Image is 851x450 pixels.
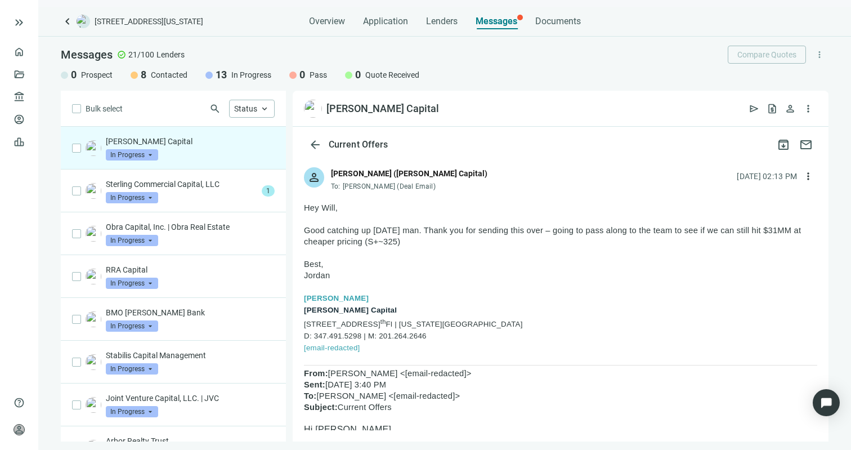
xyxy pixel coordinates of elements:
img: 68dc55fc-3bf2-43e1-ae9b-d8ca2df9717c [86,397,101,413]
span: Lenders [156,49,185,60]
span: help [14,397,25,408]
span: person [14,424,25,435]
span: In Progress [106,406,158,417]
img: cdd41f87-75b0-4347-a0a4-15f16bf32828.png [86,354,101,370]
p: RRA Capital [106,264,275,275]
span: In Progress [106,192,158,203]
button: arrow_back [304,133,326,156]
span: In Progress [106,235,158,246]
span: 0 [355,68,361,82]
span: person [785,103,796,114]
span: keyboard_arrow_up [259,104,270,114]
span: 0 [71,68,77,82]
button: request_quote [763,100,781,118]
span: Documents [535,16,581,27]
span: account_balance [14,91,21,103]
span: Pass [310,69,327,81]
span: more_vert [803,171,814,182]
span: In Progress [231,69,271,81]
span: more_vert [803,103,814,114]
button: archive [772,133,795,156]
span: Bulk select [86,103,123,115]
img: ff87787e-8205-4521-8c32-c398daae1b56 [86,226,101,242]
button: more_vert [799,167,817,185]
div: [PERSON_NAME] Capital [326,102,439,115]
span: In Progress [106,363,158,375]
img: deal-logo [77,15,90,28]
img: c748f9d5-b4a4-4f5d-88e3-a1a5277d27d2 [86,140,101,156]
span: archive [777,138,790,152]
span: 8 [141,68,146,82]
img: 87abcddb-2d1f-4714-9c87-0625dcd3851b [86,183,101,199]
span: request_quote [767,103,778,114]
p: Obra Capital, Inc. | Obra Real Estate [106,221,275,233]
span: Prospect [81,69,113,81]
span: more_vert [814,50,825,60]
span: 13 [216,68,227,82]
button: person [781,100,799,118]
a: keyboard_arrow_left [61,15,74,28]
span: Lenders [426,16,458,27]
span: Quote Received [365,69,419,81]
span: [STREET_ADDRESS][US_STATE] [95,16,203,27]
p: [PERSON_NAME] Capital [106,136,275,147]
span: Contacted [151,69,187,81]
button: mail [795,133,817,156]
span: In Progress [106,320,158,332]
button: keyboard_double_arrow_right [12,16,26,29]
span: Status [234,104,257,113]
button: more_vert [799,100,817,118]
span: arrow_back [308,138,322,152]
span: In Progress [106,149,158,161]
button: send [745,100,763,118]
span: person [307,171,321,184]
div: To: [331,182,487,191]
img: c748f9d5-b4a4-4f5d-88e3-a1a5277d27d2 [304,100,322,118]
img: ad58fec6-fe42-4da4-a976-bb13b839bd14 [86,269,101,284]
p: Sterling Commercial Capital, LLC [106,179,257,190]
div: Open Intercom Messenger [813,389,840,416]
span: 21/100 [128,49,154,60]
span: search [209,103,221,114]
span: send [749,103,760,114]
p: Stabilis Capital Management [106,350,275,361]
span: Overview [309,16,345,27]
img: 7d74b783-7208-4fd7-9f1e-64c8d6683b0c.png [86,311,101,327]
p: Arbor Realty Trust [106,435,275,447]
span: check_circle [117,50,126,59]
p: Joint Venture Capital, LLC. | JVC [106,393,275,404]
div: Current Offers [326,139,390,150]
button: more_vert [810,46,828,64]
span: 1 [262,185,275,197]
span: Application [363,16,408,27]
span: [PERSON_NAME] (Deal Email) [343,182,436,190]
div: [PERSON_NAME] ([PERSON_NAME] Capital) [331,167,487,180]
span: 0 [299,68,305,82]
p: BMO [PERSON_NAME] Bank [106,307,275,318]
span: mail [799,138,813,152]
button: Compare Quotes [728,46,806,64]
span: Messages [61,48,113,61]
span: Messages [476,16,517,26]
span: In Progress [106,278,158,289]
div: [DATE] 02:13 PM [737,170,797,182]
